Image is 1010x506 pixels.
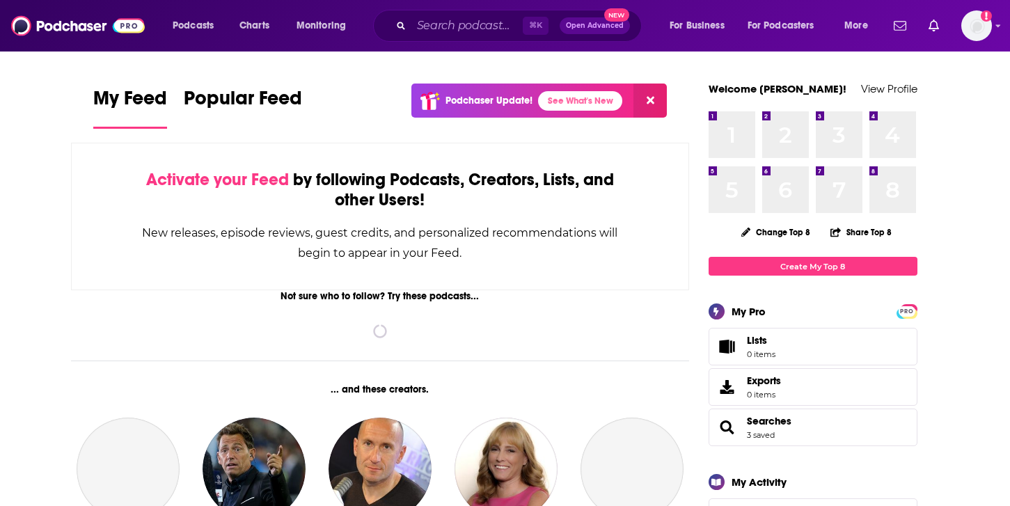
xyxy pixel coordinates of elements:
[748,16,814,35] span: For Podcasters
[747,430,775,440] a: 3 saved
[713,418,741,437] a: Searches
[733,223,819,241] button: Change Top 8
[386,10,655,42] div: Search podcasts, credits, & more...
[411,15,523,37] input: Search podcasts, credits, & more...
[184,86,302,118] span: Popular Feed
[899,306,915,317] span: PRO
[141,170,620,210] div: by following Podcasts, Creators, Lists, and other Users!
[709,409,917,446] span: Searches
[835,15,885,37] button: open menu
[747,334,767,347] span: Lists
[732,305,766,318] div: My Pro
[560,17,630,34] button: Open AdvancedNew
[71,384,690,395] div: ... and these creators.
[709,368,917,406] a: Exports
[709,257,917,276] a: Create My Top 8
[71,290,690,302] div: Not sure who to follow? Try these podcasts...
[523,17,549,35] span: ⌘ K
[146,169,289,190] span: Activate your Feed
[981,10,992,22] svg: Add a profile image
[11,13,145,39] img: Podchaser - Follow, Share and Rate Podcasts
[709,82,846,95] a: Welcome [PERSON_NAME]!
[747,334,775,347] span: Lists
[961,10,992,41] span: Logged in as mgehrig2
[604,8,629,22] span: New
[747,349,775,359] span: 0 items
[173,16,214,35] span: Podcasts
[961,10,992,41] img: User Profile
[141,223,620,263] div: New releases, episode reviews, guest credits, and personalized recommendations will begin to appe...
[747,374,781,387] span: Exports
[844,16,868,35] span: More
[287,15,364,37] button: open menu
[747,390,781,400] span: 0 items
[297,16,346,35] span: Monitoring
[747,415,791,427] a: Searches
[888,14,912,38] a: Show notifications dropdown
[538,91,622,111] a: See What's New
[660,15,742,37] button: open menu
[184,86,302,129] a: Popular Feed
[445,95,532,106] p: Podchaser Update!
[93,86,167,118] span: My Feed
[713,337,741,356] span: Lists
[709,328,917,365] a: Lists
[961,10,992,41] button: Show profile menu
[230,15,278,37] a: Charts
[566,22,624,29] span: Open Advanced
[93,86,167,129] a: My Feed
[861,82,917,95] a: View Profile
[739,15,835,37] button: open menu
[830,219,892,246] button: Share Top 8
[163,15,232,37] button: open menu
[732,475,787,489] div: My Activity
[923,14,945,38] a: Show notifications dropdown
[239,16,269,35] span: Charts
[899,306,915,316] a: PRO
[713,377,741,397] span: Exports
[670,16,725,35] span: For Business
